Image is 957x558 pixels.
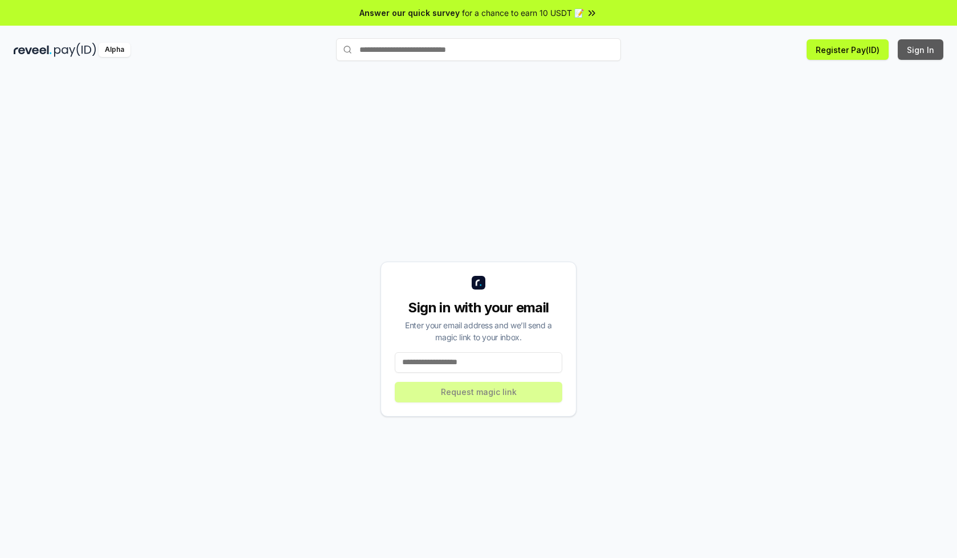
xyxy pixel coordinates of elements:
button: Sign In [898,39,943,60]
span: for a chance to earn 10 USDT 📝 [462,7,584,19]
img: pay_id [54,43,96,57]
div: Enter your email address and we’ll send a magic link to your inbox. [395,319,562,343]
img: logo_small [472,276,485,290]
img: reveel_dark [14,43,52,57]
button: Register Pay(ID) [807,39,889,60]
span: Answer our quick survey [359,7,460,19]
div: Sign in with your email [395,299,562,317]
div: Alpha [99,43,130,57]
